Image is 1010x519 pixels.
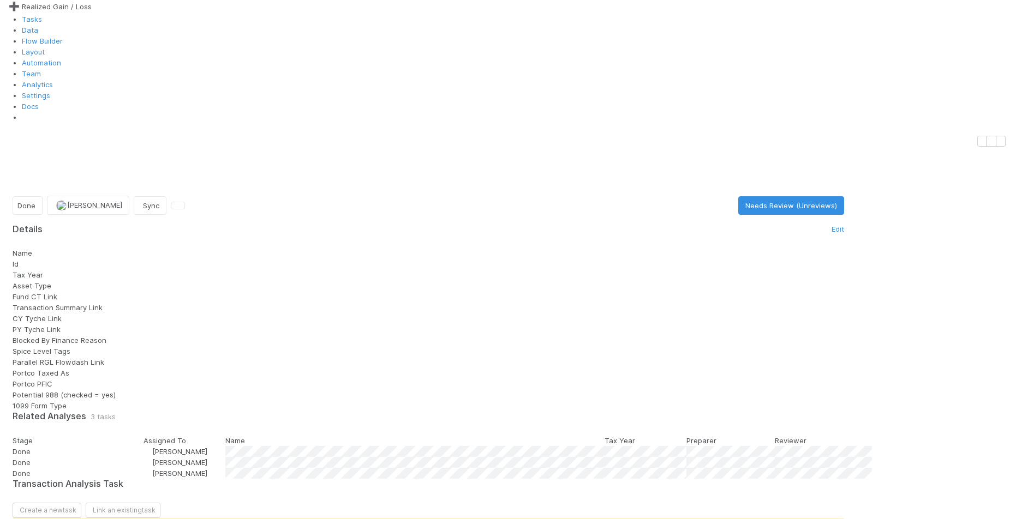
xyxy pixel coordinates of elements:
span: Done [13,447,31,456]
a: Flow Builder [22,37,63,45]
a: Layout [22,47,45,56]
span: Reviewer [775,436,806,445]
span: [PERSON_NAME] [152,458,207,467]
div: Potential 988 (checked = yes) [13,389,844,400]
button: [PERSON_NAME] [47,196,129,215]
img: avatar_45ea4894-10ca-450f-982d-dabe3bd75b0b.png [56,200,67,211]
a: Docs [22,102,39,111]
span: Assigned To [144,436,186,445]
span: Preparer [686,436,716,445]
div: Asset Type [13,280,844,291]
a: Edit [829,225,844,233]
span: ➕ [9,2,20,11]
span: [PERSON_NAME] [152,469,207,478]
a: Tasks [22,15,42,23]
div: 1099 Form Type [13,400,844,411]
div: Fund CT Link [13,291,844,302]
h5: Related Analyses [13,411,86,422]
div: Done [13,457,31,468]
div: Done [13,446,31,457]
button: Needs Review (Unreviews) [738,196,844,215]
a: Team [22,69,41,78]
div: Parallel RGL Flowdash Link [13,357,844,367]
div: Tax Year [13,269,844,280]
div: Done [13,468,31,479]
div: Transaction Summary Link [13,302,844,313]
button: Sync [134,196,166,215]
span: Tax Year [605,436,635,445]
span: 3 tasks [91,411,116,422]
div: Blocked By Finance Reason [13,335,844,346]
span: Name [225,436,245,445]
div: PY Tyche Link [13,324,844,335]
div: [PERSON_NAME] [144,457,207,468]
span: [PERSON_NAME] [152,447,207,456]
a: Automation [22,58,61,67]
span: Stage [13,436,33,445]
div: [PERSON_NAME] [144,468,207,479]
img: avatar_04ed6c9e-3b93-401c-8c3a-8fad1b1fc72c.png [144,459,152,468]
span: Realized Gain / Loss [22,2,94,11]
img: avatar_04ed6c9e-3b93-401c-8c3a-8fad1b1fc72c.png [144,470,152,479]
a: Analytics [22,80,53,89]
div: CY Tyche Link [13,313,844,324]
span: Done [13,469,31,478]
div: Portco Taxed As [13,367,844,378]
div: Portco PFIC [13,378,844,389]
div: Spice Level Tags [13,346,844,357]
div: Id [13,258,844,269]
img: avatar_45ea4894-10ca-450f-982d-dabe3bd75b0b.png [144,448,152,457]
button: Create a newtask [13,503,81,518]
div: [PERSON_NAME] [144,446,207,457]
a: Settings [22,91,50,100]
a: Data [22,26,38,34]
button: Link an existingtask [86,503,160,518]
span: [PERSON_NAME] [67,201,122,209]
h5: Transaction Analysis Task [13,479,123,490]
span: Done [13,458,31,467]
h5: Details [13,224,43,235]
div: Name [13,248,844,258]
